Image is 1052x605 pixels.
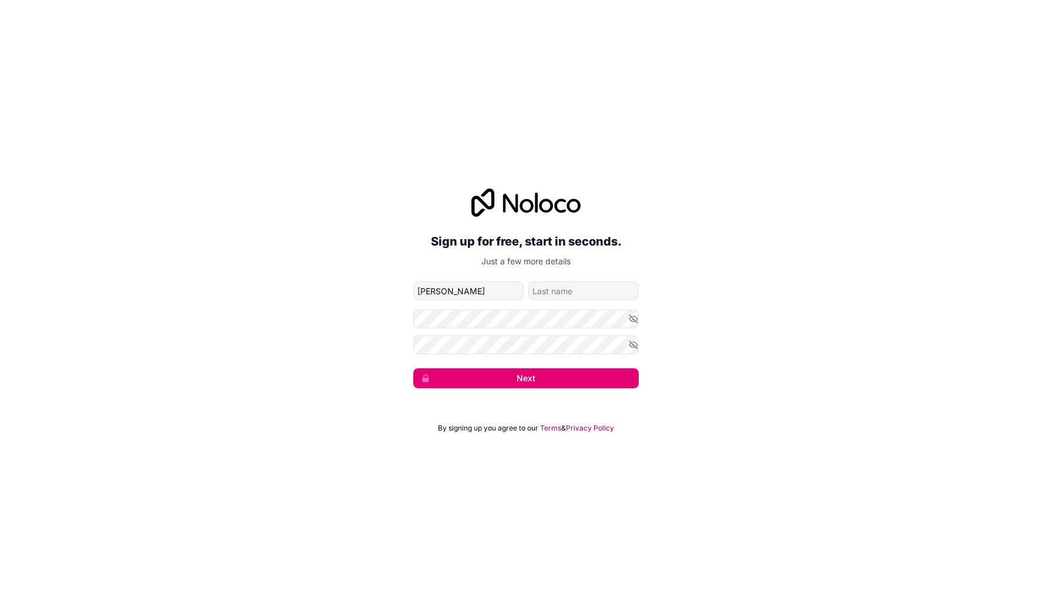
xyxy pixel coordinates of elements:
[413,256,639,267] p: Just a few more details
[413,335,639,354] input: Confirm password
[561,423,566,433] span: &
[566,423,614,433] a: Privacy Policy
[438,423,538,433] span: By signing up you agree to our
[413,368,639,388] button: Next
[540,423,561,433] a: Terms
[528,281,639,300] input: family-name
[413,231,639,252] h2: Sign up for free, start in seconds.
[413,310,639,328] input: Password
[413,281,524,300] input: given-name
